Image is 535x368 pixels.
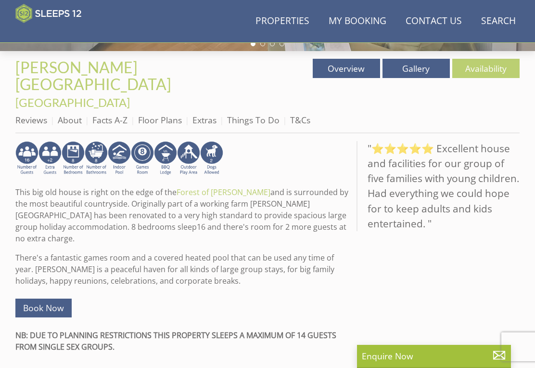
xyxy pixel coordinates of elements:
img: AD_4nXeSy_ezNaf9sJqoOmeAJQ_sU1Ho5UpupEkYzw7tHtozneMZ7Zkr4iNmRH1487AnxWn3721wSy90Nvo5msnX7UB0z40sS... [85,141,108,176]
img: AD_4nXe7_8LrJK20fD9VNWAdfykBvHkWcczWBt5QOadXbvIwJqtaRaRf-iI0SeDpMmH1MdC9T1Vy22FMXzzjMAvSuTB5cJ7z5... [200,141,223,176]
a: Book Now [15,299,72,317]
img: AD_4nXeP6WuvG491uY6i5ZIMhzz1N248Ei-RkDHdxvvjTdyF2JXhbvvI0BrTCyeHgyWBEg8oAgd1TvFQIsSlzYPCTB7K21VoI... [38,141,62,176]
p: Enquire Now [362,350,506,362]
img: AD_4nXe1XpTIAEHoz5nwg3FCfZpKQDpRv3p1SxNSYWA7LaRp_HGF3Dt8EJSQLVjcZO3YeF2IOuV2C9mjk8Bx5AyTaMC9IedN7... [62,141,85,176]
a: [GEOGRAPHIC_DATA] [15,95,130,109]
a: T&Cs [290,114,310,126]
a: Floor Plans [138,114,182,126]
a: Overview [313,59,380,78]
a: About [58,114,82,126]
iframe: Customer reviews powered by Trustpilot [11,29,112,37]
p: This big old house is right on the edge of the and is surrounded by the most beautiful countrysid... [15,186,349,244]
a: Availability [452,59,520,78]
a: Facts A-Z [92,114,127,126]
a: Reviews [15,114,47,126]
a: Forest of [PERSON_NAME] [177,187,270,197]
blockquote: "⭐⭐⭐⭐⭐ Excellent house and facilities for our group of five families with young children. Had eve... [357,141,520,231]
a: Extras [192,114,217,126]
a: Search [477,11,520,32]
img: AD_4nXddy2fBxqJx_hIq1w2QN3-ch0Rp4cUUFNVyUfMEA9ii8QBSxLGN7i1AN7GFNJ_TlyX6zRLIUE4ZlTMDMlFDCex0-8QJa... [15,141,38,176]
a: Things To Do [227,114,280,126]
strong: NB: DUE TO PLANNING RESTRICTIONS THIS PROPERTY SLEEPS A MAXIMUM OF 14 GUESTS FROM SINGLE SEX GROUPS. [15,330,336,352]
img: AD_4nXfjdDqPkGBf7Vpi6H87bmAUe5GYCbodrAbU4sf37YN55BCjSXGx5ZgBV7Vb9EJZsXiNVuyAiuJUB3WVt-w9eJ0vaBcHg... [177,141,200,176]
img: AD_4nXei2dp4L7_L8OvME76Xy1PUX32_NMHbHVSts-g-ZAVb8bILrMcUKZI2vRNdEqfWP017x6NFeUMZMqnp0JYknAB97-jDN... [108,141,131,176]
a: [PERSON_NAME][GEOGRAPHIC_DATA] [15,58,174,93]
a: My Booking [325,11,390,32]
img: AD_4nXfdu1WaBqbCvRx5dFd3XGC71CFesPHPPZknGuZzXQvBzugmLudJYyY22b9IpSVlKbnRjXo7AJLKEyhYodtd_Fvedgm5q... [154,141,177,176]
a: Properties [252,11,313,32]
p: There's a fantastic games room and a covered heated pool that can be used any time of year. [PERS... [15,252,349,287]
span: [PERSON_NAME][GEOGRAPHIC_DATA] [15,58,171,93]
img: AD_4nXdrZMsjcYNLGsKuA84hRzvIbesVCpXJ0qqnwZoX5ch9Zjv73tWe4fnFRs2gJ9dSiUubhZXckSJX_mqrZBmYExREIfryF... [131,141,154,176]
a: Contact Us [402,11,466,32]
img: Sleeps 12 [15,4,82,23]
a: Gallery [382,59,450,78]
